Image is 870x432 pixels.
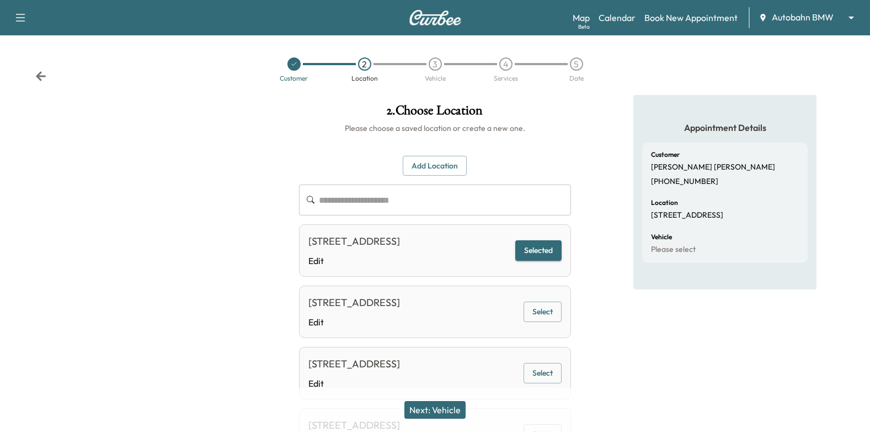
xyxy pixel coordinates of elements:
p: [PERSON_NAME] [PERSON_NAME] [651,162,775,172]
div: Back [35,71,46,82]
p: [PHONE_NUMBER] [651,177,718,187]
h1: 2 . Choose Location [299,104,572,123]
button: Add Location [403,156,467,176]
div: Location [351,75,378,82]
p: [STREET_ADDRESS] [651,210,723,220]
button: Selected [515,240,562,261]
div: [STREET_ADDRESS] [308,356,400,372]
div: Date [569,75,584,82]
div: Vehicle [425,75,446,82]
button: Select [524,302,562,322]
div: 4 [499,57,513,71]
button: Next: Vehicle [404,401,466,419]
a: Calendar [599,11,636,24]
div: 5 [570,57,583,71]
h6: Vehicle [651,234,672,240]
div: Customer [280,75,308,82]
button: Select [524,363,562,383]
span: Autobahn BMW [772,11,834,24]
p: Please select [651,245,696,255]
a: Edit [308,315,400,329]
div: [STREET_ADDRESS] [308,295,400,310]
a: Book New Appointment [644,11,738,24]
h6: Please choose a saved location or create a new one. [299,123,572,134]
h6: Customer [651,151,680,158]
h6: Location [651,199,678,206]
div: Beta [578,23,590,31]
div: 3 [429,57,442,71]
a: Edit [308,377,400,390]
a: Edit [308,254,400,267]
div: Services [494,75,518,82]
a: MapBeta [573,11,590,24]
div: 2 [358,57,371,71]
img: Curbee Logo [409,10,462,25]
div: [STREET_ADDRESS] [308,234,400,249]
h5: Appointment Details [642,122,808,134]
